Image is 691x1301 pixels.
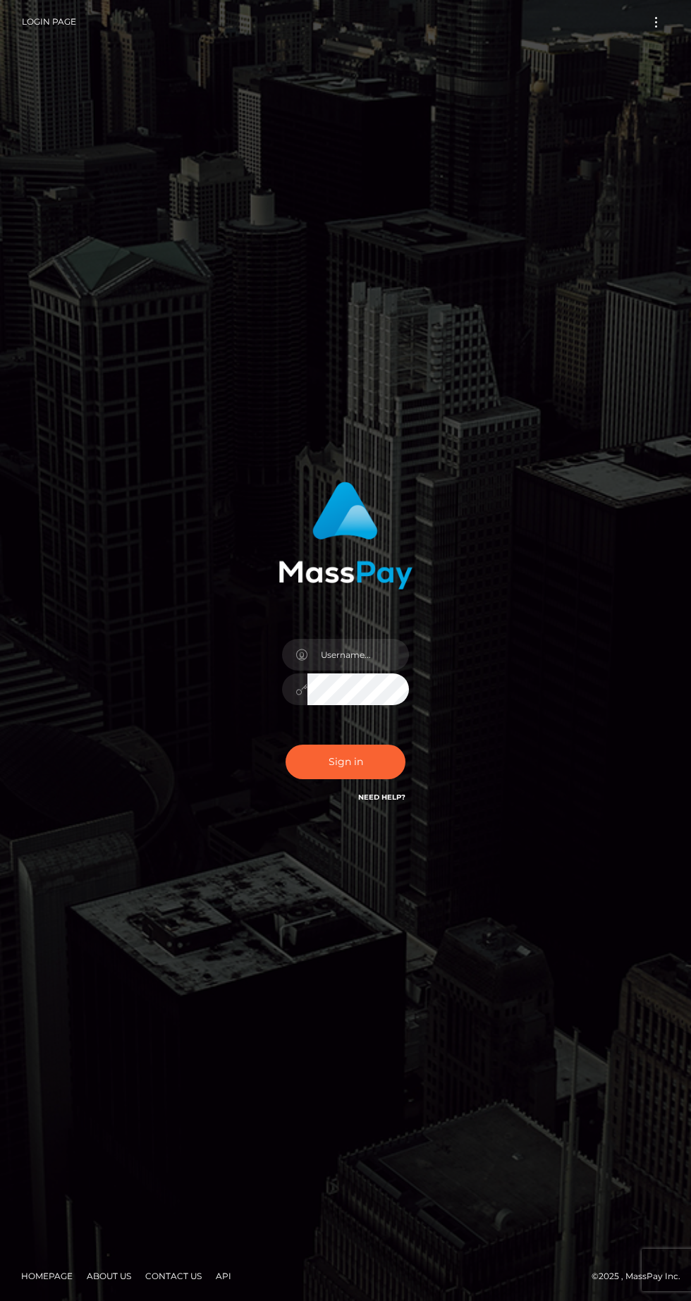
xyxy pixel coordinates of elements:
button: Toggle navigation [643,13,669,32]
img: MassPay Login [279,482,412,590]
a: Contact Us [140,1265,207,1287]
div: © 2025 , MassPay Inc. [11,1269,680,1284]
a: Need Help? [358,793,405,802]
button: Sign in [286,745,405,779]
a: About Us [81,1265,137,1287]
a: Homepage [16,1265,78,1287]
a: Login Page [22,7,76,37]
input: Username... [307,639,409,671]
a: API [210,1265,237,1287]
